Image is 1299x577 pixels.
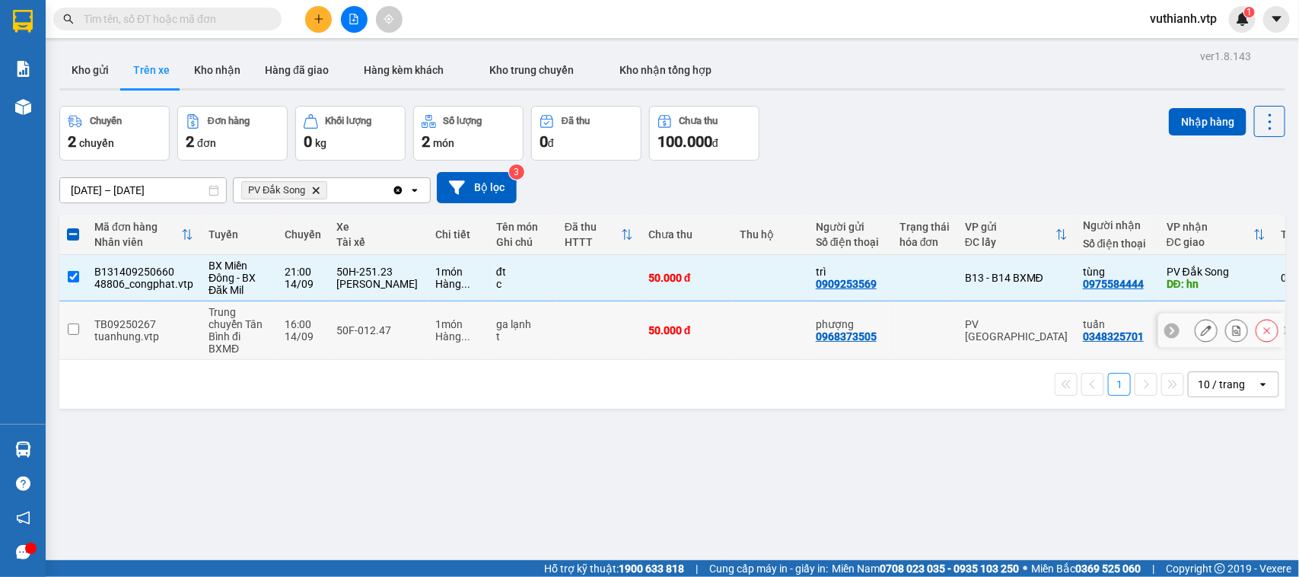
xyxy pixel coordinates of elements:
[649,106,759,161] button: Chưa thu100.000đ
[816,221,884,233] div: Người gửi
[965,272,1068,284] div: B13 - B14 BXMĐ
[59,106,170,161] button: Chuyến2chuyến
[557,215,641,255] th: Toggle SortBy
[364,64,444,76] span: Hàng kèm khách
[1108,373,1131,396] button: 1
[496,318,549,330] div: ga lạnh
[16,477,30,491] span: question-circle
[548,137,554,149] span: đ
[330,183,332,198] input: Selected PV Đắk Song.
[1167,278,1266,290] div: DĐ: hn
[304,132,312,151] span: 0
[619,563,684,575] strong: 1900 633 818
[816,278,877,290] div: 0909253569
[648,228,724,241] div: Chưa thu
[832,560,1019,577] span: Miền Nam
[1246,7,1252,18] span: 1
[1083,278,1144,290] div: 0975584444
[314,14,324,24] span: plus
[1236,12,1250,26] img: icon-new-feature
[1195,319,1218,342] div: Sửa đơn hàng
[657,132,712,151] span: 100.000
[384,14,394,24] span: aim
[326,116,372,126] div: Khối lượng
[540,132,548,151] span: 0
[496,236,549,248] div: Ghi chú
[965,236,1055,248] div: ĐC lấy
[285,278,321,290] div: 14/09
[1244,7,1255,18] sup: 1
[509,164,524,180] sup: 3
[241,181,327,199] span: PV Đắk Song, close by backspace
[1083,219,1151,231] div: Người nhận
[957,215,1075,255] th: Toggle SortBy
[740,228,801,241] div: Thu hộ
[1083,330,1144,343] div: 0348325701
[315,137,326,149] span: kg
[409,184,421,196] svg: open
[816,318,884,330] div: phượng
[336,278,420,290] div: [PERSON_NAME]
[435,330,481,343] div: Hàng thông thường
[15,99,31,115] img: warehouse-icon
[1138,9,1229,28] span: vuthianh.vtp
[94,278,193,290] div: 48806_congphat.vtp
[709,560,828,577] span: Cung cấp máy in - giấy in:
[94,236,181,248] div: Nhân viên
[965,318,1068,343] div: PV [GEOGRAPHIC_DATA]
[816,266,884,278] div: trì
[63,14,74,24] span: search
[1270,12,1284,26] span: caret-down
[1023,566,1027,572] span: ⚪️
[1083,318,1151,330] div: tuấn
[496,278,549,290] div: c
[16,511,30,525] span: notification
[1169,108,1246,135] button: Nhập hàng
[1083,237,1151,250] div: Số điện thoại
[15,442,31,457] img: warehouse-icon
[336,266,420,278] div: 50H-251.23
[544,560,684,577] span: Hỗ trợ kỹ thuật:
[182,52,253,88] button: Kho nhận
[68,132,76,151] span: 2
[712,137,718,149] span: đ
[680,116,718,126] div: Chưa thu
[1075,563,1141,575] strong: 0369 525 060
[84,11,263,27] input: Tìm tên, số ĐT hoặc mã đơn
[60,178,226,202] input: Select a date range.
[899,236,950,248] div: hóa đơn
[619,64,712,76] span: Kho nhận tổng hợp
[437,172,517,203] button: Bộ lọc
[285,318,321,330] div: 16:00
[461,330,470,343] span: ...
[435,318,481,330] div: 1 món
[208,116,250,126] div: Đơn hàng
[311,186,320,195] svg: Delete
[816,330,877,343] div: 0968373505
[94,221,181,233] div: Mã đơn hàng
[90,116,122,126] div: Chuyến
[376,6,403,33] button: aim
[197,137,216,149] span: đơn
[94,266,193,278] div: B131409250660
[253,52,341,88] button: Hàng đã giao
[816,236,884,248] div: Số điện thoại
[285,266,321,278] div: 21:00
[248,184,305,196] span: PV Đắk Song
[565,236,621,248] div: HTTT
[305,6,332,33] button: plus
[79,137,114,149] span: chuyến
[1152,560,1154,577] span: |
[285,330,321,343] div: 14/09
[87,215,201,255] th: Toggle SortBy
[433,137,454,149] span: món
[880,563,1019,575] strong: 0708 023 035 - 0935 103 250
[209,306,263,355] span: Trung chuyển Tân Bình đi BXMĐ
[15,61,31,77] img: solution-icon
[186,132,194,151] span: 2
[295,106,406,161] button: Khối lượng0kg
[341,6,368,33] button: file-add
[496,266,549,278] div: đt
[435,278,481,290] div: Hàng thông thường
[413,106,524,161] button: Số lượng2món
